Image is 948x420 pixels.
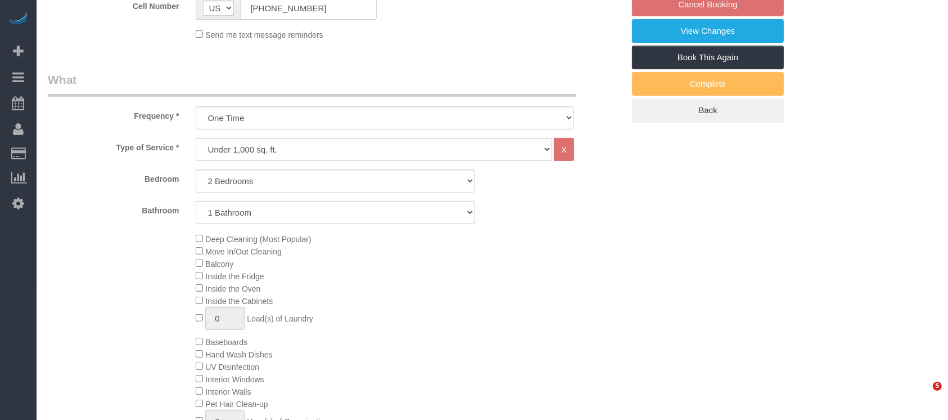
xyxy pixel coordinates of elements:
[39,138,187,153] label: Type of Service *
[205,350,272,359] span: Hand Wash Dishes
[933,382,942,391] span: 5
[632,99,784,122] a: Back
[247,314,313,323] span: Load(s) of Laundry
[205,260,233,269] span: Balcony
[39,169,187,185] label: Bedroom
[205,272,264,281] span: Inside the Fridge
[48,72,576,97] legend: What
[632,46,784,69] a: Book This Again
[205,235,311,244] span: Deep Cleaning (Most Popular)
[632,19,784,43] a: View Changes
[910,382,937,409] iframe: Intercom live chat
[205,375,264,384] span: Interior Windows
[7,11,29,27] img: Automaid Logo
[205,30,323,39] span: Send me text message reminders
[39,201,187,216] label: Bathroom
[205,247,281,256] span: Move In/Out Cleaning
[205,338,247,347] span: Baseboards
[205,297,273,306] span: Inside the Cabinets
[205,284,260,293] span: Inside the Oven
[205,400,268,409] span: Pet Hair Clean-up
[39,106,187,122] label: Frequency *
[205,387,251,396] span: Interior Walls
[205,363,259,372] span: UV Disinfection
